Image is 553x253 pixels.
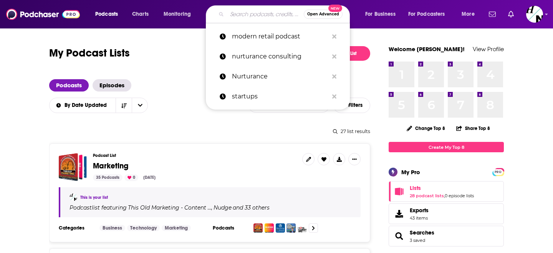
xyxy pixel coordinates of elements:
a: Welcome [PERSON_NAME]! [389,45,465,53]
h1: My Podcast Lists [49,46,130,61]
img: This Old Marketing - Content Marketing News with Joe Pulizzi and Robert Rose [253,223,263,233]
span: Logged in as HardNumber5 [526,6,543,23]
span: By Date Updated [65,103,109,108]
img: User Profile [526,6,543,23]
p: nurturance consulting [232,47,328,67]
button: Share Top 8 [456,121,490,136]
button: open menu [132,98,148,113]
span: , [211,204,212,211]
p: startups [232,87,328,107]
button: open menu [456,8,484,20]
a: 3 saved [410,238,425,243]
h4: This Old Marketing - Content … [128,205,211,211]
a: This Old Marketing - Content … [127,205,211,211]
button: Show More Button [348,153,361,165]
a: Lists [410,185,474,191]
button: open menu [403,8,456,20]
span: Exports [391,208,407,219]
h3: Podcasts [213,225,247,231]
button: Filters [333,98,370,113]
span: Podcasts [95,9,118,20]
a: Lists [391,186,407,197]
span: New [328,5,342,12]
a: Nurturance [206,67,350,87]
span: PRO [493,169,503,175]
div: 35 Podcasts [93,174,123,181]
span: For Podcasters [408,9,445,20]
h4: Nudge [214,205,232,211]
span: Open Advanced [307,12,339,16]
img: Nudge [265,223,274,233]
a: Show notifications dropdown [505,8,517,21]
a: modern retail podcast [206,27,350,47]
a: Episodes [93,79,131,92]
span: 43 items [410,215,429,221]
img: Marketing Smarts from MarketingProfs [276,223,285,233]
span: Marketing [93,161,128,171]
a: 0 episode lists [445,193,474,198]
div: Search podcasts, credits, & more... [213,5,357,23]
p: modern retail podcast [232,27,328,47]
div: [DATE] [140,174,159,181]
span: Searches [389,226,504,246]
input: Search podcasts, credits, & more... [227,8,304,20]
a: Marketing [93,162,128,170]
button: open menu [158,8,201,20]
div: 0 [124,174,138,181]
h3: Podcast List [93,153,296,158]
span: Monitoring [164,9,191,20]
span: Filters [348,103,364,108]
button: Open AdvancedNew [304,10,343,19]
img: I Love Marketing [298,223,307,233]
span: , [444,193,445,198]
a: Charts [127,8,153,20]
button: open menu [90,8,128,20]
a: Show notifications dropdown [486,8,499,21]
a: PRO [493,169,503,175]
button: Show profile menu [526,6,543,23]
a: Searches [391,231,407,241]
a: Podcasts [49,79,89,92]
span: For Business [365,9,396,20]
div: My Pro [401,168,420,176]
span: Exports [410,207,429,214]
h3: Categories [59,225,93,231]
span: More [462,9,475,20]
a: Technology [127,225,160,231]
img: Your Digital Marketing Coach with Neal Schaffer [286,223,296,233]
a: nurturance consulting [206,47,350,67]
p: Nurturance [232,67,328,87]
a: This is your list [80,195,108,200]
button: open menu [360,8,405,20]
a: Marketing [59,153,87,181]
h2: Choose List sort [49,98,148,113]
a: Marketing [162,225,191,231]
a: Searches [410,229,434,236]
a: Exports [389,203,504,224]
a: startups [206,87,350,107]
span: Charts [132,9,149,20]
img: Joe Reader [70,193,77,201]
a: View Profile [473,45,504,53]
span: Lists [410,185,421,191]
button: open menu [49,103,116,108]
div: 27 list results [49,128,370,134]
div: Podcast list featuring [70,204,351,211]
a: 28 podcast lists [410,193,444,198]
a: Nudge [212,205,232,211]
button: Change Top 8 [402,123,450,133]
img: Podchaser - Follow, Share and Rate Podcasts [6,7,80,22]
span: Lists [389,181,504,202]
a: Create My Top 8 [389,142,504,152]
p: and 33 others [233,204,270,211]
a: Business [99,225,125,231]
button: Sort Direction [116,98,132,113]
